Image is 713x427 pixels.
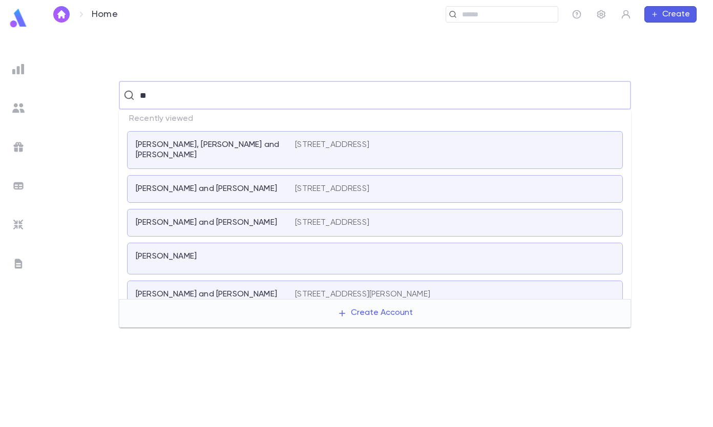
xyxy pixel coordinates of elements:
p: [PERSON_NAME] and [PERSON_NAME] [136,184,277,194]
img: letters_grey.7941b92b52307dd3b8a917253454ce1c.svg [12,258,25,270]
img: home_white.a664292cf8c1dea59945f0da9f25487c.svg [55,10,68,18]
p: [STREET_ADDRESS] [295,184,369,194]
img: logo [8,8,29,28]
img: students_grey.60c7aba0da46da39d6d829b817ac14fc.svg [12,102,25,114]
img: campaigns_grey.99e729a5f7ee94e3726e6486bddda8f1.svg [12,141,25,153]
img: batches_grey.339ca447c9d9533ef1741baa751efc33.svg [12,180,25,192]
img: imports_grey.530a8a0e642e233f2baf0ef88e8c9fcb.svg [12,219,25,231]
p: [PERSON_NAME] [136,251,197,262]
p: Home [92,9,118,20]
button: Create Account [329,304,421,323]
p: [STREET_ADDRESS][PERSON_NAME] [295,289,430,300]
p: [PERSON_NAME] and [PERSON_NAME] [136,218,277,228]
p: [PERSON_NAME], [PERSON_NAME] and [PERSON_NAME] [136,140,283,160]
p: [STREET_ADDRESS] [295,218,369,228]
p: [STREET_ADDRESS] [295,140,369,150]
button: Create [644,6,697,23]
p: [PERSON_NAME] and [PERSON_NAME] [136,289,277,300]
img: reports_grey.c525e4749d1bce6a11f5fe2a8de1b229.svg [12,63,25,75]
p: Recently viewed [119,110,631,128]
